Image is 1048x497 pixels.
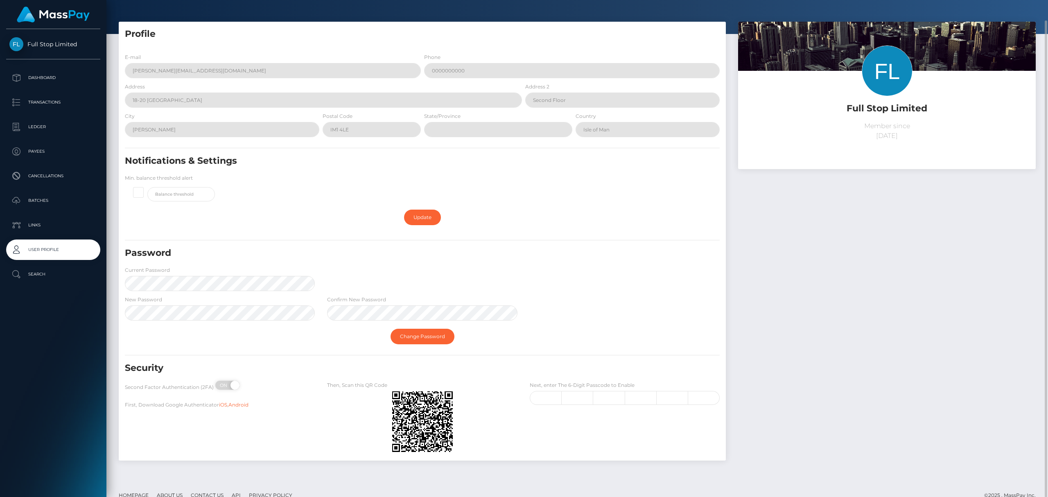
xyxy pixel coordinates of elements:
a: Payees [6,141,100,162]
label: Address [125,83,145,90]
p: Payees [9,145,97,158]
a: Cancellations [6,166,100,186]
a: Dashboard [6,68,100,88]
p: Links [9,219,97,231]
p: Ledger [9,121,97,133]
span: ON [215,381,235,390]
p: Member since [DATE] [744,121,1030,141]
p: Search [9,268,97,280]
label: Second Factor Authentication (2FA) [125,384,214,391]
p: User Profile [9,244,97,256]
label: Current Password [125,267,170,274]
a: iOS [219,402,227,408]
p: Dashboard [9,72,97,84]
label: Phone [424,54,440,61]
label: Confirm New Password [327,296,386,303]
h5: Password [125,247,623,260]
a: User Profile [6,239,100,260]
a: Ledger [6,117,100,137]
span: Full Stop Limited [6,41,100,48]
label: Postal Code [323,113,352,120]
label: Then, Scan this QR Code [327,382,387,389]
label: State/Province [424,113,461,120]
h5: Profile [125,28,720,41]
h5: Security [125,362,623,375]
label: Address 2 [525,83,549,90]
label: Country [576,113,596,120]
label: First, Download Google Authenticator , [125,401,248,409]
a: Android [228,402,248,408]
label: E-mail [125,54,141,61]
p: Cancellations [9,170,97,182]
img: Full Stop Limited [9,37,23,51]
img: ... [738,22,1036,220]
a: Change Password [391,329,454,344]
img: MassPay Logo [17,7,90,23]
label: Next, enter The 6-Digit Passcode to Enable [530,382,635,389]
label: New Password [125,296,162,303]
a: Update [404,210,441,225]
h5: Full Stop Limited [744,102,1030,115]
h5: Notifications & Settings [125,155,623,167]
a: Transactions [6,92,100,113]
label: City [125,113,135,120]
a: Search [6,264,100,285]
p: Transactions [9,96,97,108]
a: Batches [6,190,100,211]
label: Min. balance threshold alert [125,174,193,182]
p: Batches [9,194,97,207]
a: Links [6,215,100,235]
